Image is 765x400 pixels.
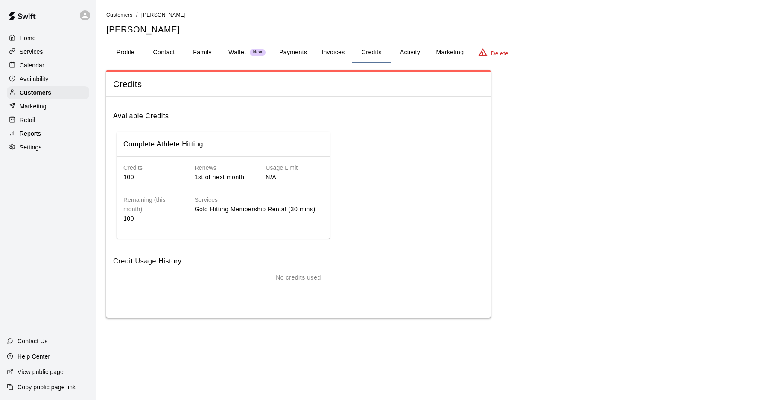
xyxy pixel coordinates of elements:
button: Family [183,42,222,63]
button: Marketing [429,42,470,63]
button: Profile [106,42,145,63]
button: Credits [352,42,391,63]
p: 1st of next month [195,173,252,182]
h6: Renews [195,164,252,173]
p: Services [20,47,43,56]
nav: breadcrumb [106,10,755,20]
p: Home [20,34,36,42]
span: Customers [106,12,133,18]
p: N/A [266,173,323,182]
h5: [PERSON_NAME] [106,24,755,35]
a: Services [7,45,89,58]
a: Home [7,32,89,44]
span: [PERSON_NAME] [141,12,186,18]
button: Invoices [314,42,352,63]
p: Calendar [20,61,44,70]
a: Calendar [7,59,89,72]
h6: Available Credits [113,104,484,122]
h6: Credit Usage History [113,249,484,267]
p: Marketing [20,102,47,111]
a: Retail [7,114,89,126]
p: Settings [20,143,42,152]
button: Activity [391,42,429,63]
button: Contact [145,42,183,63]
p: Availability [20,75,49,83]
a: Marketing [7,100,89,113]
p: Customers [20,88,51,97]
span: New [250,50,266,55]
a: Reports [7,127,89,140]
a: Availability [7,73,89,85]
p: Delete [491,49,508,58]
p: 100 [123,173,181,182]
h6: Remaining (this month) [123,196,181,214]
li: / [136,10,138,19]
p: Copy public page link [18,383,76,391]
div: basic tabs example [106,42,755,63]
h6: Complete Athlete Hitting Membership [123,139,212,150]
h6: Credits [123,164,181,173]
h6: Services [195,196,323,205]
a: Settings [7,141,89,154]
p: Retail [20,116,35,124]
p: Reports [20,129,41,138]
p: Help Center [18,352,50,361]
p: View public page [18,368,64,376]
p: Gold Hitting Membership Rental (30 mins) [195,205,323,214]
p: Contact Us [18,337,48,345]
a: Customers [106,11,133,18]
a: Customers [7,86,89,99]
span: Credits [113,79,484,90]
p: No credits used [276,273,321,282]
p: 100 [123,214,181,223]
button: Payments [272,42,314,63]
h6: Usage Limit [266,164,323,173]
p: Wallet [228,48,246,57]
